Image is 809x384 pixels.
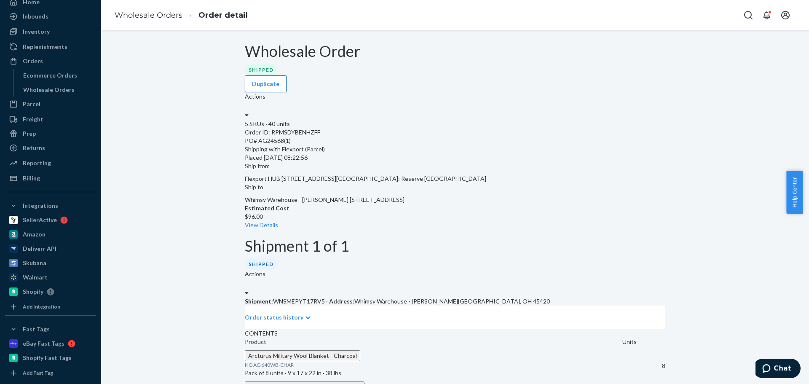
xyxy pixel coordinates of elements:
[23,57,43,65] div: Orders
[23,339,64,348] div: eBay Fast Tags
[5,54,96,68] a: Orders
[245,258,277,270] div: Shipped
[23,216,57,224] div: SellerActive
[245,204,665,229] div: $96.00
[245,145,665,153] p: Shipping with Flexport (Parcel)
[23,303,60,310] div: Add Integration
[755,359,801,380] iframe: Opens a widget where you can chat to one of our agents
[23,43,67,51] div: Replenishments
[5,242,96,255] a: Deliverr API
[245,338,622,346] p: Product
[245,137,665,145] div: PO# AG24568(1)
[622,338,665,346] p: Units
[5,271,96,284] a: Walmart
[245,183,665,191] p: Ship to
[777,7,794,24] button: Open account menu
[5,113,96,126] a: Freight
[5,285,96,298] a: Shopify
[5,228,96,241] a: Amazon
[23,325,50,333] div: Fast Tags
[245,369,622,377] p: Pack of 8 units · 9 x 17 x 22 in · 38 lbs
[23,354,72,362] div: Shopify Fast Tags
[5,322,96,336] button: Fast Tags
[245,162,665,170] p: Ship from
[786,171,803,214] button: Help Center
[23,144,45,152] div: Returns
[245,175,486,182] span: Flexport HUB [STREET_ADDRESS][GEOGRAPHIC_DATA]: Reserve [GEOGRAPHIC_DATA]
[5,368,96,378] a: Add Fast Tag
[19,69,96,82] a: Ecommerce Orders
[245,270,265,278] label: Actions
[23,201,58,210] div: Integrations
[23,259,46,267] div: Skubana
[245,204,665,212] p: Estimated Cost
[108,3,254,28] ol: breadcrumbs
[245,221,278,228] a: View Details
[5,351,96,365] a: Shopify Fast Tags
[5,10,96,23] a: Inbounds
[23,287,43,296] div: Shopify
[245,153,665,162] div: Placed [DATE] 08:22:56
[245,298,273,305] span: Shipment:
[5,127,96,140] a: Prep
[245,43,665,60] h1: Wholesale Order
[23,273,48,282] div: Walmart
[758,7,775,24] button: Open notifications
[329,298,354,305] span: Address:
[5,256,96,270] a: Skubana
[5,40,96,54] a: Replenishments
[5,337,96,350] a: eBay Fast Tags
[23,174,40,183] div: Billing
[245,330,278,337] span: CONTENTS
[245,362,294,368] span: NC-AC-640WB-CHAR
[23,115,43,124] div: Freight
[5,213,96,227] a: SellerActive
[5,199,96,212] button: Integrations
[245,350,360,361] button: Arcturus Military Wool Blanket - Charcoal
[245,238,665,255] h1: Shipment 1 of 1
[23,159,51,167] div: Reporting
[5,97,96,111] a: Parcel
[5,25,96,38] a: Inventory
[5,141,96,155] a: Returns
[23,100,40,108] div: Parcel
[23,129,36,138] div: Prep
[23,369,53,376] div: Add Fast Tag
[23,27,50,36] div: Inventory
[740,7,757,24] button: Open Search Box
[23,244,56,253] div: Deliverr API
[248,352,357,359] span: Arcturus Military Wool Blanket - Charcoal
[19,83,96,97] a: Wholesale Orders
[5,156,96,170] a: Reporting
[622,362,665,370] p: 8
[245,297,665,306] p: WNSMEPYT17RV5 · Whimsy Warehouse - [PERSON_NAME][GEOGRAPHIC_DATA], OH 45420
[23,86,75,94] div: Wholesale Orders
[245,128,665,137] div: Order ID: RPMSDYBENHZFF
[245,75,287,92] button: Duplicate
[198,11,248,20] a: Order detail
[23,71,77,80] div: Ecommerce Orders
[245,64,277,75] div: Shipped
[23,230,46,239] div: Amazon
[245,92,265,101] label: Actions
[5,302,96,312] a: Add Integration
[5,172,96,185] a: Billing
[23,12,48,21] div: Inbounds
[245,313,303,322] p: Order status history
[115,11,182,20] a: Wholesale Orders
[245,196,404,203] span: Whimsy Warehouse - [PERSON_NAME] [STREET_ADDRESS]
[245,120,665,128] div: 5 SKUs · 40 units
